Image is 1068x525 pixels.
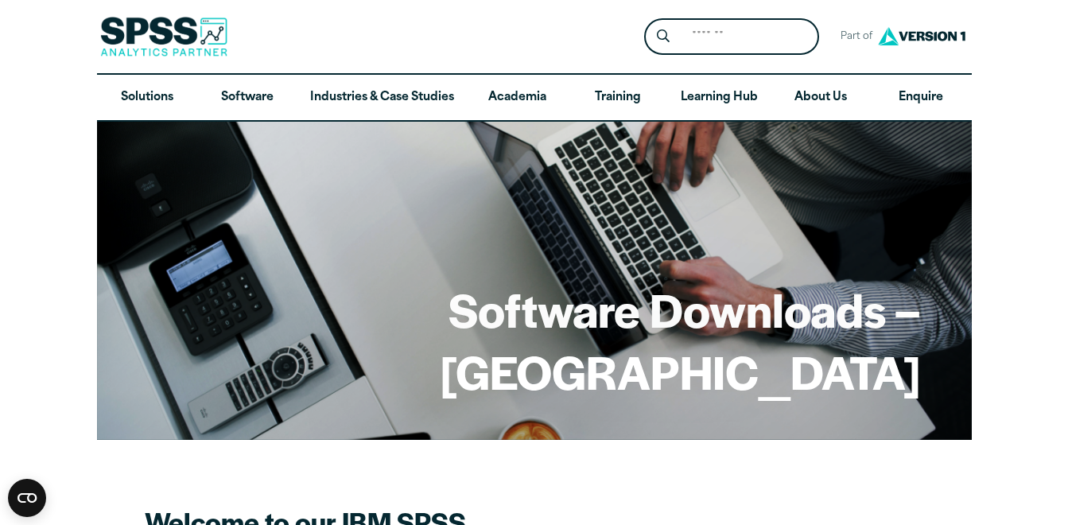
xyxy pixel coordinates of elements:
span: Part of [832,25,874,49]
a: Learning Hub [668,75,771,121]
a: Software [197,75,297,121]
form: Site Header Search Form [644,18,819,56]
a: Industries & Case Studies [297,75,467,121]
nav: Desktop version of site main menu [97,75,972,121]
a: Solutions [97,75,197,121]
a: About Us [771,75,871,121]
svg: Search magnifying glass icon [657,29,670,43]
img: Version1 Logo [874,21,969,51]
a: Training [567,75,667,121]
img: SPSS Analytics Partner [100,17,227,56]
h1: Software Downloads – [GEOGRAPHIC_DATA] [148,278,921,402]
a: Academia [467,75,567,121]
a: Enquire [871,75,971,121]
button: Open CMP widget [8,479,46,517]
button: Search magnifying glass icon [648,22,678,52]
